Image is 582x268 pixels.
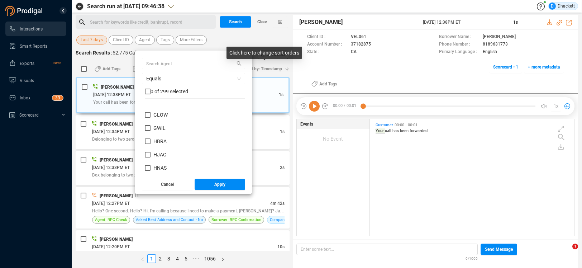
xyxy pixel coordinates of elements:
[376,123,393,127] span: Customer
[307,33,347,41] span: Client ID :
[53,56,61,70] span: New!
[173,255,181,263] a: 4
[136,216,203,223] span: Asked Best Address and Contact - No
[351,41,371,48] span: 37182875
[19,113,39,118] span: Scorecard
[220,16,251,28] button: Search
[572,244,578,249] span: 1
[5,39,66,53] li: Smart Reports
[55,95,58,103] p: 3
[551,3,554,10] span: D
[9,56,61,70] a: ExportsNew!
[20,95,30,100] span: Inbox
[138,254,147,263] button: left
[92,208,308,213] span: Hello? One second. Hello? Hi. I'm calling because I need to make a payment. [PERSON_NAME]? Januar...
[156,36,174,44] button: Tags
[153,165,167,171] span: HNAS
[92,244,130,249] span: [DATE] 12:20PM ET
[9,22,61,36] a: Interactions
[101,85,134,90] span: [PERSON_NAME]
[151,89,188,94] span: 0 of 299 selected
[20,61,34,66] span: Exports
[226,47,302,59] div: Click here to change sort orders
[145,104,245,173] div: grid
[5,73,66,88] li: Visuals
[439,33,479,41] span: Borrower Name :
[142,179,193,190] button: Cancel
[176,36,207,44] button: More Filters
[9,90,61,105] a: Inbox
[100,157,133,163] span: [PERSON_NAME]
[483,48,497,56] span: English
[554,100,558,112] span: 1x
[148,255,156,263] a: 1
[92,129,130,134] span: [DATE] 12:34PM ET
[128,63,157,75] button: Export
[423,19,505,25] span: [DATE] 12:38PM ET
[307,78,342,90] button: Add Tags
[140,257,145,262] span: left
[164,254,173,263] li: 3
[5,22,66,36] li: Interactions
[100,193,133,198] span: [PERSON_NAME]
[76,187,290,229] div: [PERSON_NAME]| LL[DATE] 12:27PM ET4m 42sHello? One second. Hello? Hi. I'm calling because I need ...
[439,41,479,48] span: Phone Number :
[92,201,130,206] span: [DATE] 12:27PM ET
[513,20,518,25] span: 1s
[218,254,228,263] li: Next Page
[270,216,307,223] span: Company Name: Yes
[182,254,190,263] li: 5
[100,237,133,242] span: [PERSON_NAME]
[76,151,290,185] div: [PERSON_NAME][DATE] 12:33PM ET2sBox belonging to two zero three
[100,122,133,127] span: [PERSON_NAME]
[483,41,508,48] span: 8189631773
[102,63,120,75] span: Add Tags
[58,95,60,103] p: 3
[135,36,155,44] button: Agent
[146,60,222,67] input: Search Agent
[297,129,369,149] div: No Event
[376,128,385,133] span: Your
[109,36,133,44] button: Client ID
[218,254,228,263] button: right
[410,128,428,133] span: forwarded
[20,44,47,49] span: Smart Reports
[558,244,575,261] iframe: Intercom live chat
[195,179,245,190] button: Apply
[153,112,168,118] span: GLOW
[329,101,363,112] span: 00:00 / 00:01
[392,128,400,133] span: has
[20,78,34,83] span: Visuals
[319,78,337,90] span: Add Tags
[277,244,285,249] span: 10s
[95,216,127,223] span: Agent: RPC Check
[202,254,218,263] li: 1056
[270,201,285,206] span: 4m 42s
[156,254,164,263] li: 2
[351,33,366,41] span: VEL061
[280,165,285,170] span: 2s
[549,3,575,10] div: Dhackett
[214,179,225,190] span: Apply
[9,73,61,88] a: Visuals
[20,27,43,32] span: Interactions
[139,36,151,44] span: Agent
[92,137,134,142] span: Belonging to two zero
[156,255,164,263] a: 2
[190,254,202,263] li: Next 5 Pages
[153,125,166,131] span: GWIL
[229,16,242,28] span: Search
[93,100,149,105] span: Your call has been forwarded
[279,92,283,97] span: 1s
[113,36,129,44] span: Client ID
[300,121,313,127] span: Events
[351,48,357,56] span: CA
[251,16,273,28] button: Clear
[385,128,392,133] span: call
[299,18,343,27] span: [PERSON_NAME]
[138,254,147,263] li: Previous Page
[81,36,103,44] span: Last 7 days
[481,244,517,255] button: Send Message
[161,36,170,44] span: Tags
[5,90,66,105] li: Inbox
